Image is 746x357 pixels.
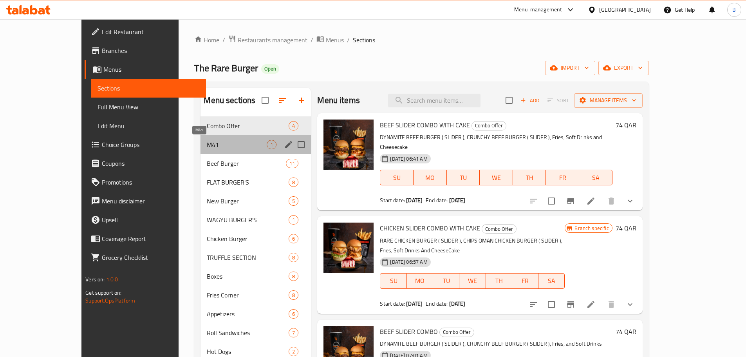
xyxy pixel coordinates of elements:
span: TH [516,172,543,183]
div: items [286,159,298,168]
div: Combo Offer4 [200,116,311,135]
a: Home [194,35,219,45]
div: Roll Sandwiches7 [200,323,311,342]
a: Grocery Checklist [85,248,206,267]
div: items [289,309,298,319]
button: WE [480,170,513,185]
b: [DATE] [406,195,423,205]
span: Hot Dogs [207,347,289,356]
p: RARE CHICKEN BURGER ( SLIDER ), CHIPS OMAN CHICKEN BURGER ( SLIDER ), Fries, Soft Drinks And Chee... [380,236,565,256]
span: Add [519,96,540,105]
a: Coupons [85,154,206,173]
span: CHICKEN SLIDER COMBO WITH CAKE [380,222,480,234]
a: Menu disclaimer [85,192,206,210]
span: Sections [353,35,375,45]
a: Edit Menu [91,116,206,135]
span: 8 [289,273,298,280]
div: Combo Offer [207,121,289,130]
div: M411edit [200,135,311,154]
img: CHICKEN SLIDER COMBO WITH CAKE [323,223,374,273]
span: TU [436,275,456,286]
div: Beef Burger11 [200,154,311,173]
div: items [289,178,298,187]
a: Menus [316,35,344,45]
button: FR [512,273,538,289]
span: Edit Menu [98,121,200,130]
span: 7 [289,329,298,337]
span: Select section first [542,94,574,107]
div: items [289,234,298,243]
li: / [347,35,350,45]
div: FLAT BURGER'S8 [200,173,311,192]
span: Select to update [543,193,560,209]
h2: Menu items [317,94,360,106]
span: BEEF SLIDER COMBO [380,326,438,337]
button: sort-choices [524,295,543,314]
button: Add section [292,91,311,110]
button: export [598,61,649,75]
span: Manage items [580,96,636,105]
span: Select all sections [257,92,273,109]
span: 6 [289,310,298,318]
span: Version: [85,274,105,285]
span: M41 [207,140,267,149]
span: Fries Corner [207,290,289,300]
span: TU [450,172,477,183]
span: Restaurants management [238,35,307,45]
span: 1 [289,216,298,224]
div: Combo Offer [482,224,517,234]
button: edit [283,139,294,150]
span: export [605,63,643,73]
span: Select section [501,92,517,109]
button: Add [517,94,542,107]
span: Appetizers [207,309,289,319]
div: Boxes8 [200,267,311,286]
span: Boxes [207,272,289,281]
a: Full Menu View [91,98,206,116]
span: Add item [517,94,542,107]
b: [DATE] [449,195,466,205]
li: / [311,35,313,45]
button: MO [407,273,433,289]
div: Menu-management [514,5,562,14]
span: Get support on: [85,288,121,298]
button: delete [602,192,621,210]
div: WAGYU BURGER'S1 [200,210,311,229]
button: TU [447,170,480,185]
span: Coupons [102,159,200,168]
a: Promotions [85,173,206,192]
button: show more [621,192,639,210]
svg: Show Choices [625,300,635,309]
span: TRUFFLE SECTION [207,253,289,262]
button: SA [538,273,565,289]
span: Full Menu View [98,102,200,112]
span: Upsell [102,215,200,225]
div: items [289,272,298,281]
div: New Burger5 [200,192,311,210]
button: sort-choices [524,192,543,210]
span: Chicken Burger [207,234,289,243]
span: SA [542,275,562,286]
span: Promotions [102,178,200,187]
span: 8 [289,254,298,261]
div: Open [261,64,279,74]
button: MO [414,170,447,185]
span: 8 [289,292,298,299]
a: Branches [85,41,206,60]
span: The Rare Burger [194,59,258,77]
a: Coverage Report [85,229,206,248]
button: SU [380,273,406,289]
span: Sections [98,83,200,93]
button: FR [546,170,579,185]
button: Branch-specific-item [561,192,580,210]
span: 4 [289,122,298,130]
button: TH [486,273,512,289]
span: Menu disclaimer [102,196,200,206]
span: 8 [289,179,298,186]
span: Roll Sandwiches [207,328,289,337]
div: items [289,196,298,206]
